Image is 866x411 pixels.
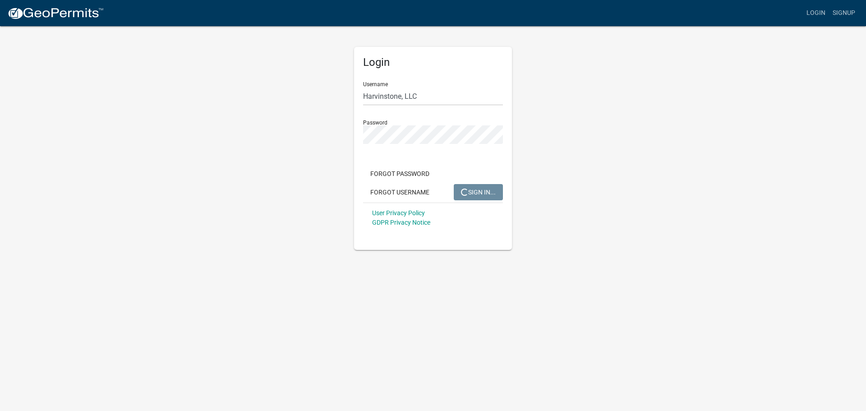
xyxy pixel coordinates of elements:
[829,5,859,22] a: Signup
[372,209,425,217] a: User Privacy Policy
[363,166,437,182] button: Forgot Password
[363,184,437,200] button: Forgot Username
[454,184,503,200] button: SIGN IN...
[363,56,503,69] h5: Login
[372,219,430,226] a: GDPR Privacy Notice
[461,188,496,195] span: SIGN IN...
[803,5,829,22] a: Login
